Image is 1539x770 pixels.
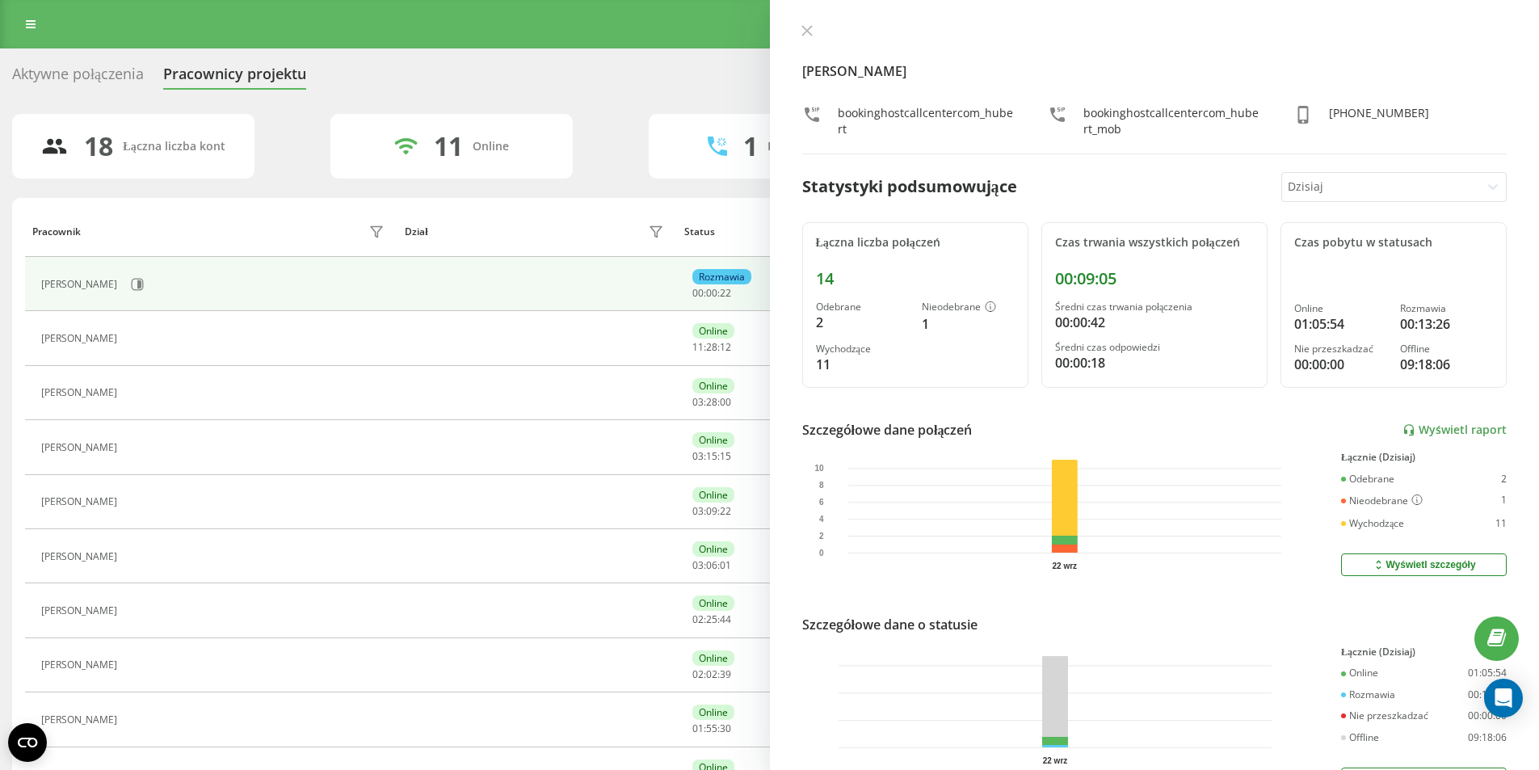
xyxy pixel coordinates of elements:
[1341,667,1378,679] div: Online
[1400,303,1493,314] div: Rozmawia
[41,714,121,726] div: [PERSON_NAME]
[692,560,731,571] div: : :
[706,286,717,300] span: 00
[743,131,758,162] div: 1
[1083,105,1261,137] div: bookinghostcallcentercom_hubert_mob
[1055,342,1254,353] div: Średni czas odpowiedzi
[720,612,731,626] span: 44
[692,558,704,572] span: 03
[1294,314,1387,334] div: 01:05:54
[163,65,306,90] div: Pracownicy projektu
[1468,732,1507,743] div: 09:18:06
[818,481,823,490] text: 8
[1468,710,1507,722] div: 00:00:00
[706,612,717,626] span: 25
[816,313,909,332] div: 2
[1341,452,1507,463] div: Łącznie (Dzisiaj)
[1294,343,1387,355] div: Nie przeszkadzać
[692,722,704,735] span: 01
[1400,343,1493,355] div: Offline
[1372,558,1475,571] div: Wyświetl szczegóły
[1341,553,1507,576] button: Wyświetl szczegóły
[706,449,717,463] span: 15
[1042,756,1067,765] text: 22 wrz
[1329,105,1429,137] div: [PHONE_NUMBER]
[838,105,1015,137] div: bookinghostcallcentercom_hubert
[802,175,1017,199] div: Statystyki podsumowujące
[1341,494,1423,507] div: Nieodebrane
[692,595,734,611] div: Online
[1055,301,1254,313] div: Średni czas trwania połączenia
[1055,236,1254,250] div: Czas trwania wszystkich połączeń
[1484,679,1523,717] div: Open Intercom Messenger
[706,667,717,681] span: 02
[706,340,717,354] span: 28
[41,659,121,671] div: [PERSON_NAME]
[818,549,823,558] text: 0
[1052,562,1077,570] text: 22 wrz
[84,131,113,162] div: 18
[1055,353,1254,372] div: 00:00:18
[720,449,731,463] span: 15
[818,515,823,524] text: 4
[692,323,734,339] div: Online
[720,722,731,735] span: 30
[814,464,824,473] text: 10
[720,395,731,409] span: 00
[720,667,731,681] span: 39
[816,269,1015,288] div: 14
[692,504,704,518] span: 03
[41,496,121,507] div: [PERSON_NAME]
[692,612,704,626] span: 02
[816,355,909,374] div: 11
[802,61,1507,81] h4: [PERSON_NAME]
[692,286,704,300] span: 00
[922,314,1015,334] div: 1
[41,551,121,562] div: [PERSON_NAME]
[720,340,731,354] span: 12
[41,605,121,616] div: [PERSON_NAME]
[1294,303,1387,314] div: Online
[1501,473,1507,485] div: 2
[720,504,731,518] span: 22
[692,667,704,681] span: 02
[692,451,731,462] div: : :
[692,397,731,408] div: : :
[41,333,121,344] div: [PERSON_NAME]
[32,226,81,238] div: Pracownik
[692,541,734,557] div: Online
[767,140,832,154] div: Rozmawiają
[692,342,731,353] div: : :
[802,420,973,440] div: Szczegółowe dane połączeń
[1294,236,1493,250] div: Czas pobytu w statusach
[1501,494,1507,507] div: 1
[692,449,704,463] span: 03
[922,301,1015,314] div: Nieodebrane
[123,140,225,154] div: Łączna liczba kont
[1055,269,1254,288] div: 00:09:05
[692,487,734,503] div: Online
[1495,518,1507,529] div: 11
[1055,313,1254,332] div: 00:00:42
[41,442,121,453] div: [PERSON_NAME]
[434,131,463,162] div: 11
[405,226,427,238] div: Dział
[692,723,731,734] div: : :
[818,498,823,507] text: 6
[684,226,715,238] div: Status
[1341,518,1404,529] div: Wychodzące
[1294,355,1387,374] div: 00:00:00
[818,532,823,541] text: 2
[802,615,978,634] div: Szczegółowe dane o statusie
[1341,732,1379,743] div: Offline
[706,558,717,572] span: 06
[12,65,144,90] div: Aktywne połączenia
[473,140,509,154] div: Online
[706,722,717,735] span: 55
[692,432,734,448] div: Online
[816,236,1015,250] div: Łączna liczba połączeń
[692,650,734,666] div: Online
[692,669,731,680] div: : :
[1400,314,1493,334] div: 00:13:26
[1341,473,1394,485] div: Odebrane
